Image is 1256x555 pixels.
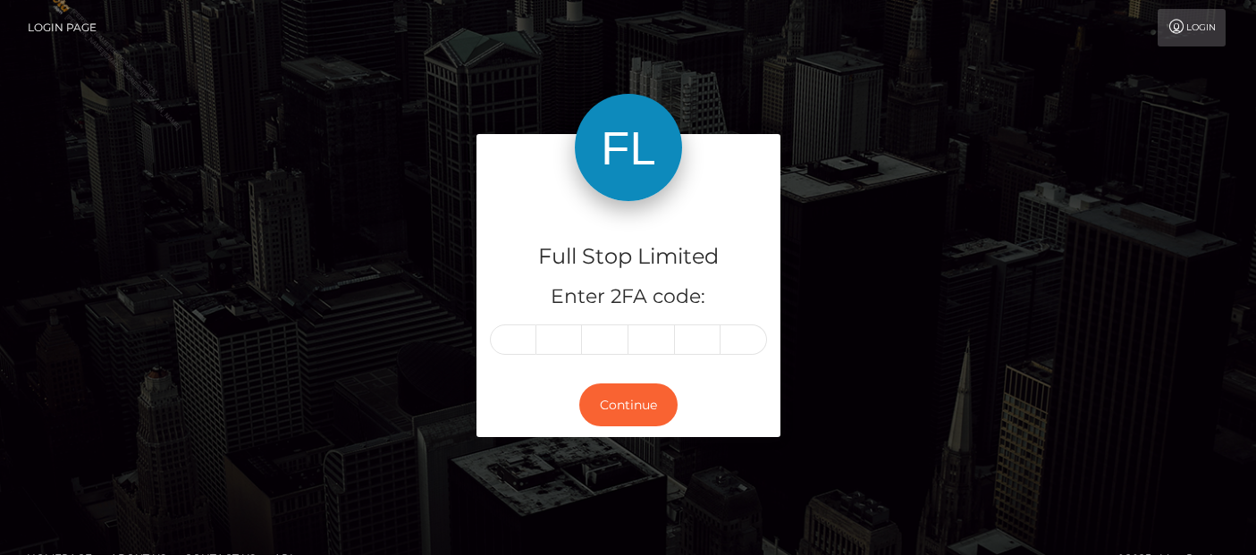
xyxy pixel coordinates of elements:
h5: Enter 2FA code: [490,283,767,311]
a: Login Page [28,9,97,46]
a: Login [1158,9,1226,46]
button: Continue [579,383,678,427]
h4: Full Stop Limited [490,241,767,273]
img: Full Stop Limited [575,94,682,201]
